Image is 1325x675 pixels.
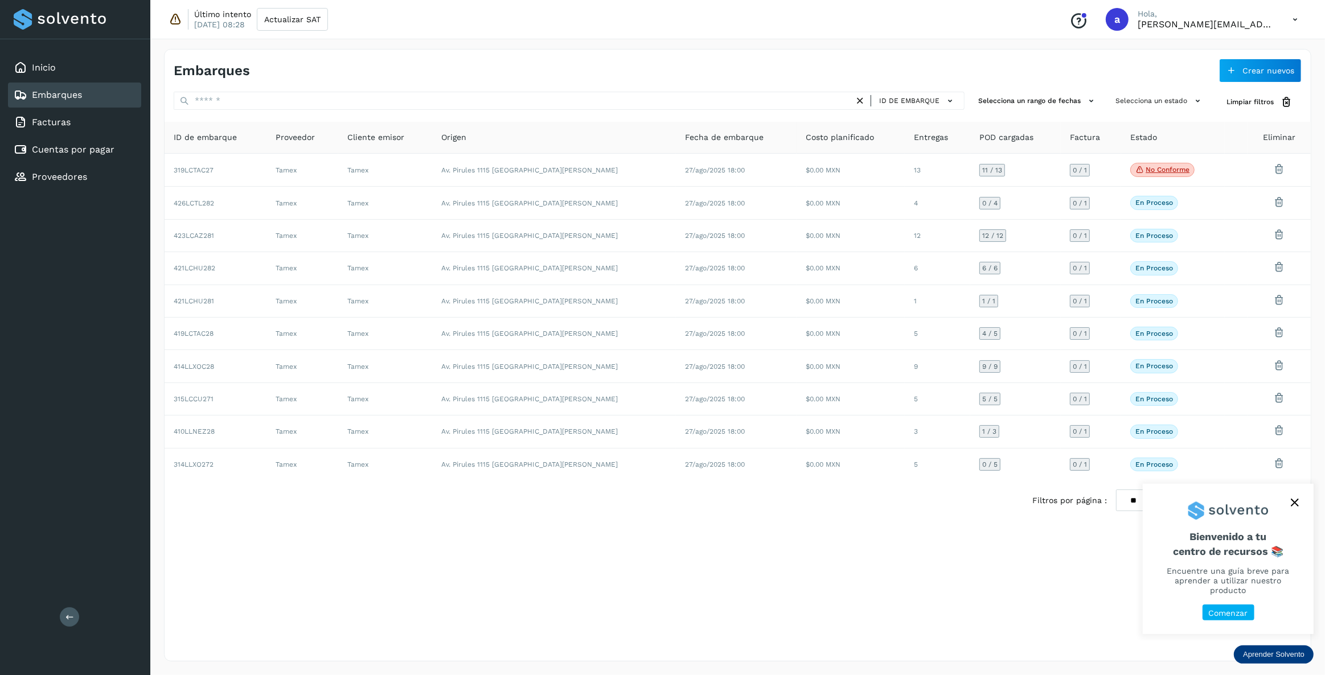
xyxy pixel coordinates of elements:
[685,166,745,174] span: 27/ago/2025 18:00
[1135,264,1173,272] p: En proceso
[905,415,970,448] td: 3
[1219,59,1302,83] button: Crear nuevos
[1135,297,1173,305] p: En proceso
[1130,131,1157,143] span: Estado
[905,252,970,285] td: 6
[685,395,745,403] span: 27/ago/2025 18:00
[432,318,676,350] td: Av. Pirules 1115 [GEOGRAPHIC_DATA][PERSON_NAME]
[338,318,432,350] td: Tamex
[432,220,676,252] td: Av. Pirules 1115 [GEOGRAPHIC_DATA][PERSON_NAME]
[1138,19,1274,30] p: aldo@solvento.mx
[806,131,874,143] span: Costo planificado
[338,154,432,187] td: Tamex
[174,199,214,207] span: 426LCTL282
[266,154,338,187] td: Tamex
[257,8,328,31] button: Actualizar SAT
[194,19,245,30] p: [DATE] 08:28
[905,448,970,480] td: 5
[685,363,745,371] span: 27/ago/2025 18:00
[1286,494,1303,511] button: close,
[338,285,432,318] td: Tamex
[982,363,998,370] span: 9 / 9
[1217,92,1302,113] button: Limpiar filtros
[264,15,321,23] span: Actualizar SAT
[8,110,141,135] div: Facturas
[174,264,215,272] span: 421LCHU282
[982,461,998,468] span: 0 / 5
[1073,330,1087,337] span: 0 / 1
[1135,427,1173,435] p: En proceso
[982,330,998,337] span: 4 / 5
[347,131,404,143] span: Cliente emisor
[266,252,338,285] td: Tamex
[797,415,905,448] td: $0.00 MXN
[1073,461,1087,468] span: 0 / 1
[1156,545,1300,558] p: centro de recursos 📚
[338,383,432,415] td: Tamex
[1135,232,1173,240] p: En proceso
[905,285,970,318] td: 1
[1138,9,1274,19] p: Hola,
[441,131,466,143] span: Origen
[1032,495,1107,507] span: Filtros por página :
[685,297,745,305] span: 27/ago/2025 18:00
[1073,428,1087,435] span: 0 / 1
[1135,330,1173,337] p: En proceso
[432,350,676,382] td: Av. Pirules 1115 [GEOGRAPHIC_DATA][PERSON_NAME]
[32,89,82,100] a: Embarques
[266,383,338,415] td: Tamex
[982,428,996,435] span: 1 / 3
[174,232,214,240] span: 423LCAZ281
[8,137,141,162] div: Cuentas por pagar
[1073,167,1087,174] span: 0 / 1
[1073,232,1087,239] span: 0 / 1
[174,363,214,371] span: 414LLXOC28
[1135,395,1173,403] p: En proceso
[338,252,432,285] td: Tamex
[797,448,905,480] td: $0.00 MXN
[685,232,745,240] span: 27/ago/2025 18:00
[194,9,251,19] p: Último intento
[914,131,948,143] span: Entregas
[797,187,905,219] td: $0.00 MXN
[797,285,905,318] td: $0.00 MXN
[905,350,970,382] td: 9
[266,350,338,382] td: Tamex
[905,220,970,252] td: 12
[338,220,432,252] td: Tamex
[32,171,87,182] a: Proveedores
[982,200,998,207] span: 0 / 4
[432,415,676,448] td: Av. Pirules 1115 [GEOGRAPHIC_DATA][PERSON_NAME]
[174,131,237,143] span: ID de embarque
[1073,298,1087,304] span: 0 / 1
[879,96,940,106] span: ID de embarque
[266,318,338,350] td: Tamex
[1073,396,1087,402] span: 0 / 1
[432,448,676,480] td: Av. Pirules 1115 [GEOGRAPHIC_DATA][PERSON_NAME]
[1243,650,1305,659] p: Aprender Solvento
[338,448,432,480] td: Tamex
[338,187,432,219] td: Tamex
[174,166,214,174] span: 319LCTAC27
[174,427,215,435] span: 410LLNEZ28
[982,167,1002,174] span: 11 / 13
[1156,566,1300,595] p: Encuentre una guía breve para aprender a utilizar nuestro producto
[1156,530,1300,557] span: Bienvenido a tu
[982,396,998,402] span: 5 / 5
[1203,604,1254,621] button: Comenzar
[432,383,676,415] td: Av. Pirules 1115 [GEOGRAPHIC_DATA][PERSON_NAME]
[432,285,676,318] td: Av. Pirules 1115 [GEOGRAPHIC_DATA][PERSON_NAME]
[174,395,214,403] span: 315LCCU271
[1073,200,1087,207] span: 0 / 1
[685,264,745,272] span: 27/ago/2025 18:00
[8,55,141,80] div: Inicio
[8,164,141,190] div: Proveedores
[1263,131,1295,143] span: Eliminar
[797,383,905,415] td: $0.00 MXN
[1073,265,1087,271] span: 0 / 1
[1135,460,1173,468] p: En proceso
[266,187,338,219] td: Tamex
[32,144,114,155] a: Cuentas por pagar
[266,448,338,480] td: Tamex
[432,154,676,187] td: Av. Pirules 1115 [GEOGRAPHIC_DATA][PERSON_NAME]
